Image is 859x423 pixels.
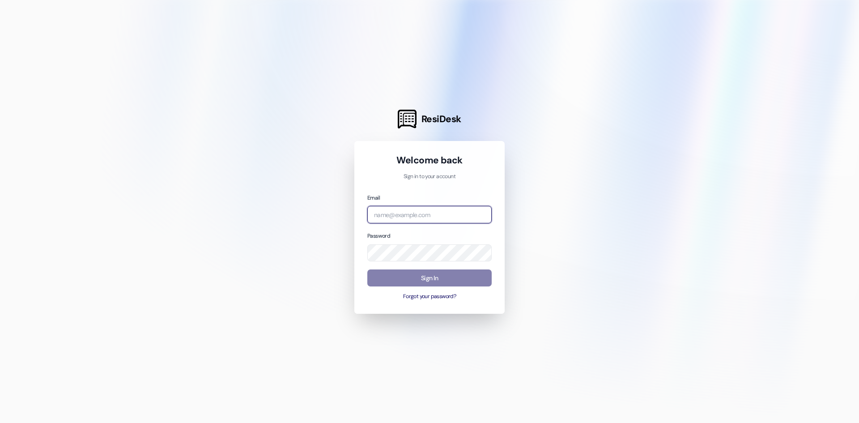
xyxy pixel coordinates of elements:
span: ResiDesk [421,113,461,125]
h1: Welcome back [367,154,492,167]
button: Forgot your password? [367,293,492,301]
p: Sign in to your account [367,173,492,181]
img: ResiDesk Logo [398,110,417,128]
label: Password [367,232,390,239]
label: Email [367,194,380,201]
button: Sign In [367,269,492,287]
input: name@example.com [367,206,492,223]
